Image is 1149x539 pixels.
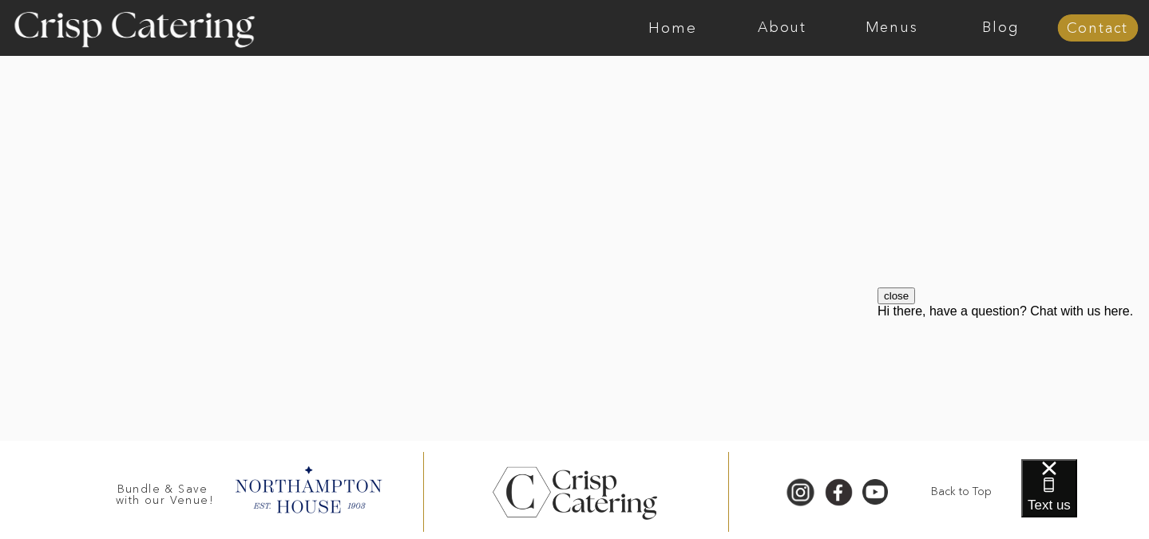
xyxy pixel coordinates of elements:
a: Home [618,20,727,36]
h3: Bundle & Save with our Venue! [110,483,220,498]
a: Contact [1057,21,1138,37]
a: About [727,20,837,36]
a: Back to Top [911,484,1012,500]
a: Menus [837,20,946,36]
iframe: podium webchat widget bubble [1021,459,1149,539]
iframe: podium webchat widget prompt [878,287,1149,479]
a: Blog [946,20,1056,36]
